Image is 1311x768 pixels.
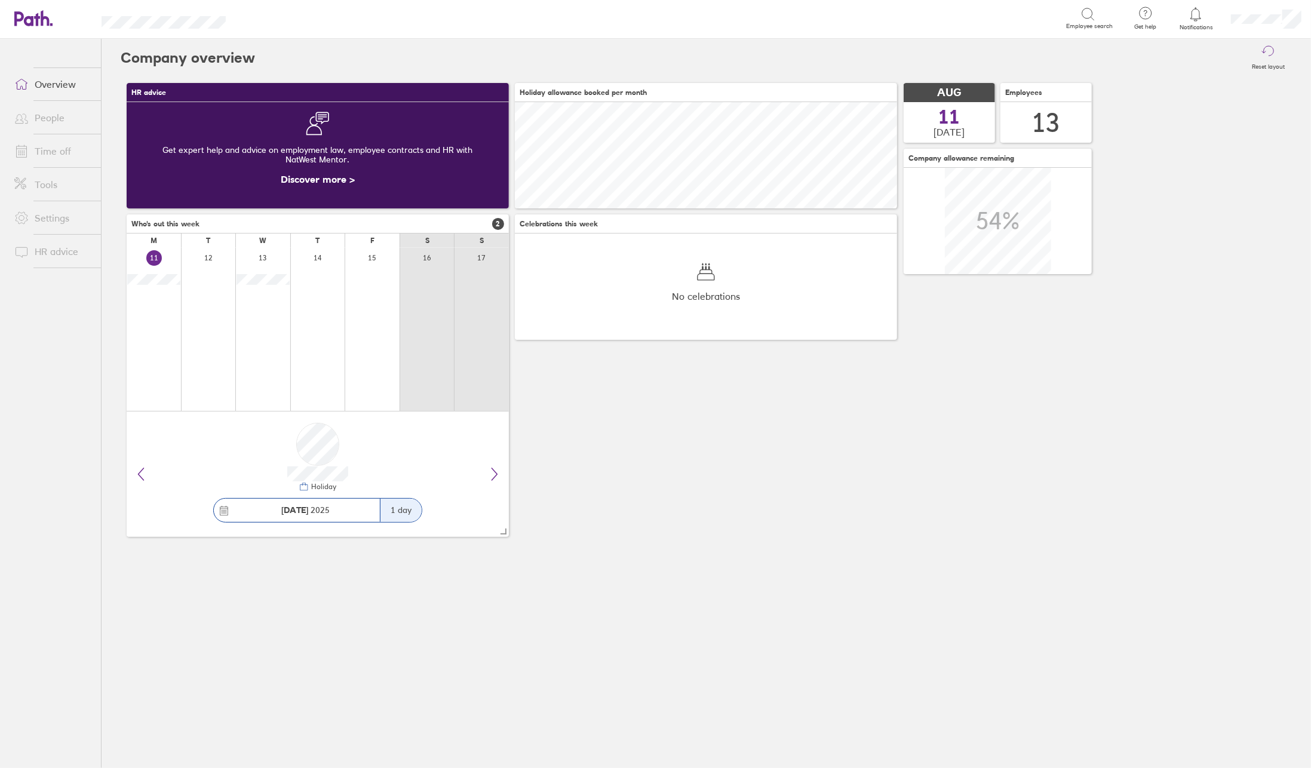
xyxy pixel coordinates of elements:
[1066,23,1113,30] span: Employee search
[1126,23,1165,30] span: Get help
[938,87,962,99] span: AUG
[309,483,336,491] div: Holiday
[5,72,101,96] a: Overview
[425,236,429,245] div: S
[259,236,266,245] div: W
[370,236,374,245] div: F
[121,39,255,77] h2: Company overview
[672,291,740,302] span: No celebrations
[1177,6,1215,31] a: Notifications
[258,13,288,23] div: Search
[520,88,647,97] span: Holiday allowance booked per month
[1245,60,1292,70] label: Reset layout
[5,106,101,130] a: People
[206,236,210,245] div: T
[5,206,101,230] a: Settings
[480,236,484,245] div: S
[520,220,598,228] span: Celebrations this week
[5,173,101,196] a: Tools
[151,236,157,245] div: M
[136,136,499,174] div: Get expert help and advice on employment law, employee contracts and HR with NatWest Mentor.
[5,239,101,263] a: HR advice
[1177,24,1215,31] span: Notifications
[316,236,320,245] div: T
[282,505,309,515] strong: [DATE]
[281,173,355,185] a: Discover more >
[492,218,504,230] span: 2
[131,88,166,97] span: HR advice
[380,499,422,522] div: 1 day
[5,139,101,163] a: Time off
[1245,39,1292,77] button: Reset layout
[1005,88,1042,97] span: Employees
[1032,107,1061,138] div: 13
[282,505,330,515] span: 2025
[908,154,1014,162] span: Company allowance remaining
[939,107,960,127] span: 11
[131,220,199,228] span: Who's out this week
[934,127,965,137] span: [DATE]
